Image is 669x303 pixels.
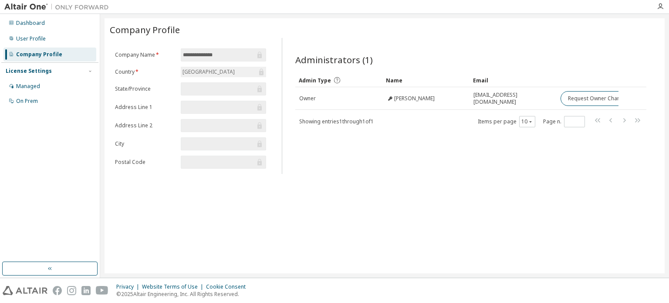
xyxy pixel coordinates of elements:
[181,67,236,77] div: [GEOGRAPHIC_DATA]
[116,283,142,290] div: Privacy
[115,122,176,129] label: Address Line 2
[115,140,176,147] label: City
[4,3,113,11] img: Altair One
[16,35,46,42] div: User Profile
[115,51,176,58] label: Company Name
[81,286,91,295] img: linkedin.svg
[181,67,266,77] div: [GEOGRAPHIC_DATA]
[543,116,585,127] span: Page n.
[16,83,40,90] div: Managed
[53,286,62,295] img: facebook.svg
[6,68,52,75] div: License Settings
[16,51,62,58] div: Company Profile
[115,85,176,92] label: State/Province
[115,104,176,111] label: Address Line 1
[299,95,316,102] span: Owner
[299,77,331,84] span: Admin Type
[386,73,466,87] div: Name
[16,98,38,105] div: On Prem
[299,118,374,125] span: Showing entries 1 through 1 of 1
[115,68,176,75] label: Country
[110,24,180,36] span: Company Profile
[394,95,435,102] span: [PERSON_NAME]
[521,118,533,125] button: 10
[206,283,251,290] div: Cookie Consent
[67,286,76,295] img: instagram.svg
[115,159,176,166] label: Postal Code
[478,116,535,127] span: Items per page
[295,54,373,66] span: Administrators (1)
[3,286,47,295] img: altair_logo.svg
[142,283,206,290] div: Website Terms of Use
[16,20,45,27] div: Dashboard
[96,286,108,295] img: youtube.svg
[473,92,553,106] span: [EMAIL_ADDRESS][DOMAIN_NAME]
[561,91,634,106] button: Request Owner Change
[116,290,251,298] p: © 2025 Altair Engineering, Inc. All Rights Reserved.
[473,73,553,87] div: Email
